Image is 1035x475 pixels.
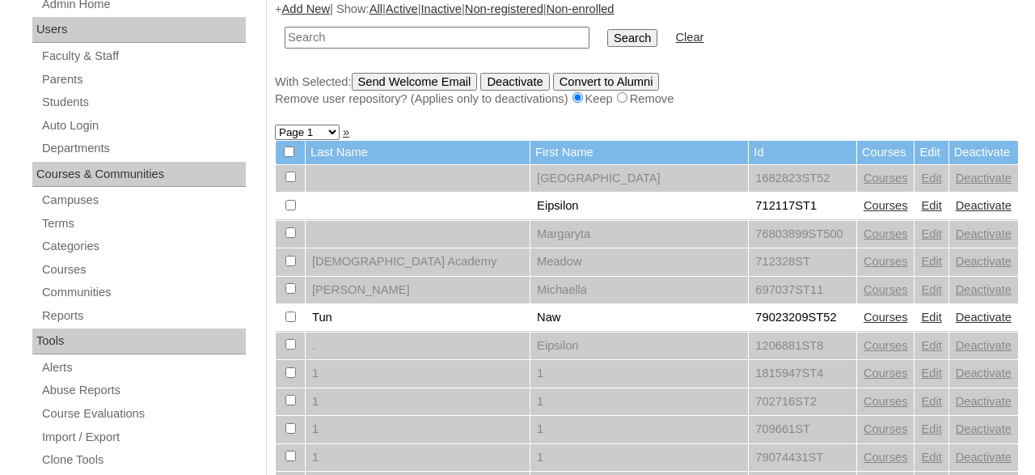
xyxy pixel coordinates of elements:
[864,227,908,240] a: Courses
[915,141,948,164] td: Edit
[921,255,941,268] a: Edit
[864,339,908,352] a: Courses
[857,141,915,164] td: Courses
[275,91,1019,108] div: Remove user repository? (Applies only to deactivations) Keep Remove
[530,388,748,416] td: 1
[921,199,941,212] a: Edit
[32,162,246,188] div: Courses & Communities
[921,227,941,240] a: Edit
[956,172,1012,184] a: Deactivate
[465,2,543,15] a: Non-registered
[530,444,748,472] td: 1
[956,199,1012,212] a: Deactivate
[921,451,941,464] a: Edit
[32,329,246,354] div: Tools
[864,172,908,184] a: Courses
[530,304,748,332] td: Naw
[40,214,246,234] a: Terms
[921,311,941,324] a: Edit
[749,248,856,276] td: 712328ST
[921,395,941,408] a: Edit
[40,116,246,136] a: Auto Login
[749,333,856,360] td: 1206881ST8
[40,282,246,303] a: Communities
[956,311,1012,324] a: Deactivate
[921,367,941,380] a: Edit
[530,360,748,388] td: 1
[306,416,530,443] td: 1
[40,70,246,90] a: Parents
[956,395,1012,408] a: Deactivate
[956,283,1012,296] a: Deactivate
[530,221,748,248] td: Margaryta
[40,46,246,66] a: Faculty & Staff
[40,427,246,447] a: Import / Export
[306,388,530,416] td: 1
[864,395,908,408] a: Courses
[864,367,908,380] a: Courses
[275,73,1019,108] div: With Selected:
[864,199,908,212] a: Courses
[306,360,530,388] td: 1
[530,193,748,220] td: Eipsilon
[864,311,908,324] a: Courses
[749,221,856,248] td: 76803899ST500
[40,138,246,159] a: Departments
[275,1,1019,108] div: + | Show: | | | |
[921,172,941,184] a: Edit
[749,141,856,164] td: Id
[530,248,748,276] td: Meadow
[749,388,856,416] td: 702716ST2
[530,277,748,304] td: Michaella
[40,306,246,326] a: Reports
[386,2,418,15] a: Active
[607,29,657,47] input: Search
[306,248,530,276] td: [DEMOGRAPHIC_DATA] Academy
[40,260,246,280] a: Courses
[749,193,856,220] td: 712117ST1
[343,125,349,138] a: »
[530,416,748,443] td: 1
[864,422,908,435] a: Courses
[956,422,1012,435] a: Deactivate
[480,73,549,91] input: Deactivate
[956,367,1012,380] a: Deactivate
[530,165,748,193] td: [GEOGRAPHIC_DATA]
[956,227,1012,240] a: Deactivate
[306,444,530,472] td: 1
[32,17,246,43] div: Users
[547,2,615,15] a: Non-enrolled
[306,277,530,304] td: [PERSON_NAME]
[956,451,1012,464] a: Deactivate
[282,2,330,15] a: Add New
[40,450,246,470] a: Clone Tools
[956,255,1012,268] a: Deactivate
[421,2,463,15] a: Inactive
[40,358,246,378] a: Alerts
[306,304,530,332] td: Tun
[749,165,856,193] td: 1682823ST52
[530,141,748,164] td: First Name
[306,141,530,164] td: Last Name
[921,283,941,296] a: Edit
[749,277,856,304] td: 697037ST11
[40,190,246,210] a: Campuses
[864,283,908,296] a: Courses
[949,141,1018,164] td: Deactivate
[40,236,246,257] a: Categories
[749,304,856,332] td: 79023209ST52
[675,31,703,44] a: Clear
[352,73,478,91] input: Send Welcome Email
[530,333,748,360] td: Eipsilon
[864,451,908,464] a: Courses
[40,380,246,401] a: Abuse Reports
[553,73,660,91] input: Convert to Alumni
[40,404,246,424] a: Course Evaluations
[749,416,856,443] td: 709661ST
[921,422,941,435] a: Edit
[306,333,530,360] td: .
[370,2,382,15] a: All
[956,339,1012,352] a: Deactivate
[921,339,941,352] a: Edit
[285,27,589,49] input: Search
